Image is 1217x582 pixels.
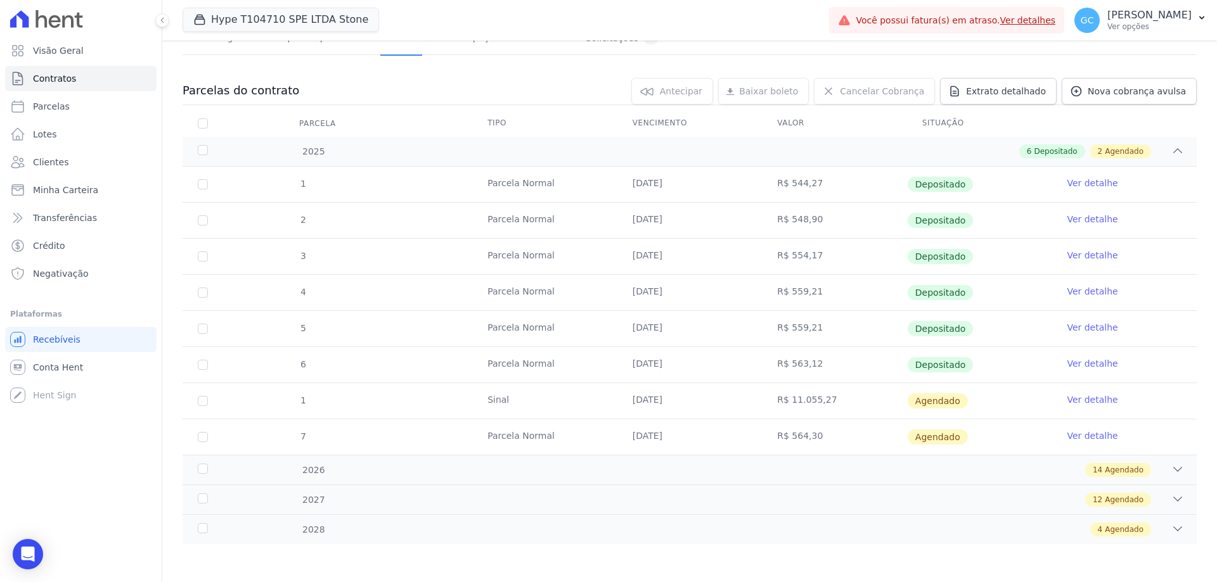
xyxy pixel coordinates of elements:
a: Ver detalhe [1067,249,1117,262]
th: Valor [762,110,907,137]
span: Transferências [33,212,97,224]
a: Extrato detalhado [940,78,1057,104]
a: Ver detalhes [1000,15,1056,25]
td: Parcela Normal [472,167,617,202]
span: Lotes [33,128,57,141]
span: Crédito [33,239,65,252]
a: Lotes [5,122,157,147]
span: 12 [1093,494,1102,505]
p: Ver opções [1107,22,1192,32]
th: Tipo [472,110,617,137]
a: Visão Geral [5,38,157,63]
span: 6 [299,359,306,369]
span: 1 [299,395,306,405]
input: Só é possível selecionar pagamentos em aberto [198,251,208,262]
td: [DATE] [617,419,763,455]
a: Ver detalhe [1067,429,1117,442]
td: Parcela Normal [472,311,617,346]
span: Agendado [1105,146,1143,157]
td: Parcela Normal [472,203,617,238]
td: [DATE] [617,383,763,419]
td: Parcela Normal [472,347,617,383]
td: R$ 559,21 [762,275,907,310]
a: Crédito [5,233,157,258]
td: [DATE] [617,347,763,383]
span: 7 [299,431,306,441]
span: Agendado [908,393,968,408]
td: R$ 544,27 [762,167,907,202]
a: Ver detalhe [1067,285,1117,298]
span: 6 [1027,146,1032,157]
a: Clientes [5,149,157,175]
a: Negativação [5,261,157,286]
input: Só é possível selecionar pagamentos em aberto [198,360,208,370]
span: Visão Geral [33,44,84,57]
td: [DATE] [617,167,763,202]
input: default [198,396,208,406]
span: Nova cobrança avulsa [1088,85,1186,98]
button: Hype T104710 SPE LTDA Stone [183,8,379,32]
a: Recebíveis [5,327,157,352]
td: R$ 11.055,27 [762,383,907,419]
span: 4 [299,287,306,297]
td: Sinal [472,383,617,419]
td: [DATE] [617,275,763,310]
a: Parcelas [5,94,157,119]
span: Agendado [1105,464,1143,476]
span: Depositado [908,177,974,192]
button: GC [PERSON_NAME] Ver opções [1064,3,1217,38]
th: Vencimento [617,110,763,137]
a: Transferências [5,205,157,231]
td: R$ 548,90 [762,203,907,238]
span: Agendado [1105,494,1143,505]
input: Só é possível selecionar pagamentos em aberto [198,179,208,189]
h3: Parcelas do contrato [183,83,299,98]
a: Conta Hent [5,355,157,380]
th: Situação [907,110,1052,137]
a: Minha Carteira [5,177,157,203]
span: Contratos [33,72,76,85]
td: R$ 564,30 [762,419,907,455]
span: Depositado [908,285,974,300]
span: 2 [1098,146,1103,157]
span: 4 [1098,524,1103,535]
span: 1 [299,179,306,189]
a: Contratos [5,66,157,91]
td: R$ 554,17 [762,239,907,274]
span: Depositado [908,321,974,336]
span: Depositado [908,213,974,228]
td: [DATE] [617,203,763,238]
td: Parcela Normal [472,239,617,274]
div: Open Intercom Messenger [13,539,43,569]
div: Parcela [284,111,351,136]
a: Ver detalhe [1067,321,1117,334]
span: Minha Carteira [33,184,98,196]
a: Ver detalhe [1067,357,1117,370]
a: Ver detalhe [1067,213,1117,225]
span: GC [1081,16,1094,25]
input: Só é possível selecionar pagamentos em aberto [198,215,208,225]
input: default [198,432,208,442]
a: Ver detalhe [1067,393,1117,406]
td: Parcela Normal [472,275,617,310]
span: Conta Hent [33,361,83,374]
td: [DATE] [617,311,763,346]
span: 3 [299,251,306,261]
span: Depositado [908,249,974,264]
a: Ver detalhe [1067,177,1117,189]
span: 14 [1093,464,1102,476]
div: Plataformas [10,307,151,322]
a: Nova cobrança avulsa [1062,78,1197,104]
span: Parcelas [33,100,70,113]
span: Recebíveis [33,333,80,346]
span: 2 [299,215,306,225]
span: Agendado [1105,524,1143,535]
input: Só é possível selecionar pagamentos em aberto [198,324,208,334]
span: Depositado [908,357,974,372]
span: Agendado [908,429,968,445]
td: [DATE] [617,239,763,274]
span: Você possui fatura(s) em atraso. [856,14,1055,27]
p: [PERSON_NAME] [1107,9,1192,22]
span: Extrato detalhado [966,85,1046,98]
input: Só é possível selecionar pagamentos em aberto [198,288,208,298]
